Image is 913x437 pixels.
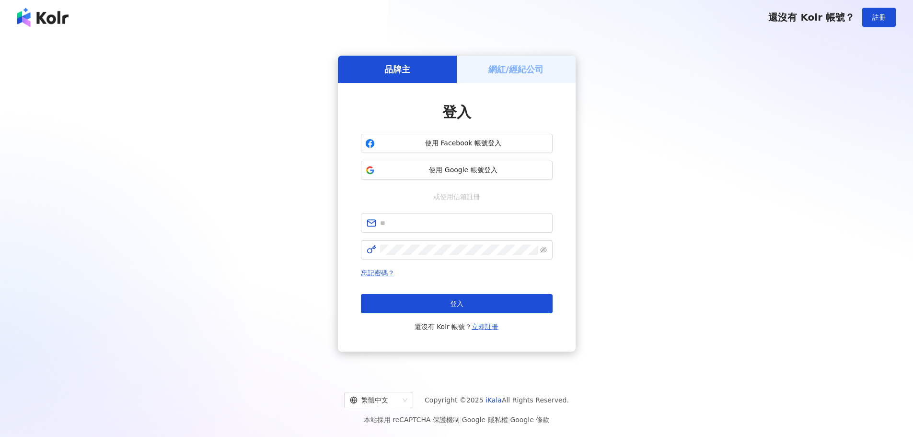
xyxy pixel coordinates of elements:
[361,294,553,313] button: 登入
[460,416,462,424] span: |
[361,269,394,277] a: 忘記密碼？
[510,416,549,424] a: Google 條款
[450,300,463,307] span: 登入
[427,191,487,202] span: 或使用信箱註冊
[361,161,553,180] button: 使用 Google 帳號登入
[442,104,471,120] span: 登入
[540,247,547,253] span: eye-invisible
[415,321,499,332] span: 還沒有 Kolr 帳號？
[379,139,548,148] span: 使用 Facebook 帳號登入
[862,8,896,27] button: 註冊
[768,12,855,23] span: 還沒有 Kolr 帳號？
[488,63,543,75] h5: 網紅/經紀公司
[462,416,508,424] a: Google 隱私權
[384,63,410,75] h5: 品牌主
[364,414,549,425] span: 本站採用 reCAPTCHA 保護機制
[508,416,510,424] span: |
[485,396,502,404] a: iKala
[425,394,569,406] span: Copyright © 2025 All Rights Reserved.
[361,134,553,153] button: 使用 Facebook 帳號登入
[350,392,399,408] div: 繁體中文
[872,13,886,21] span: 註冊
[379,165,548,175] span: 使用 Google 帳號登入
[472,323,498,331] a: 立即註冊
[17,8,69,27] img: logo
